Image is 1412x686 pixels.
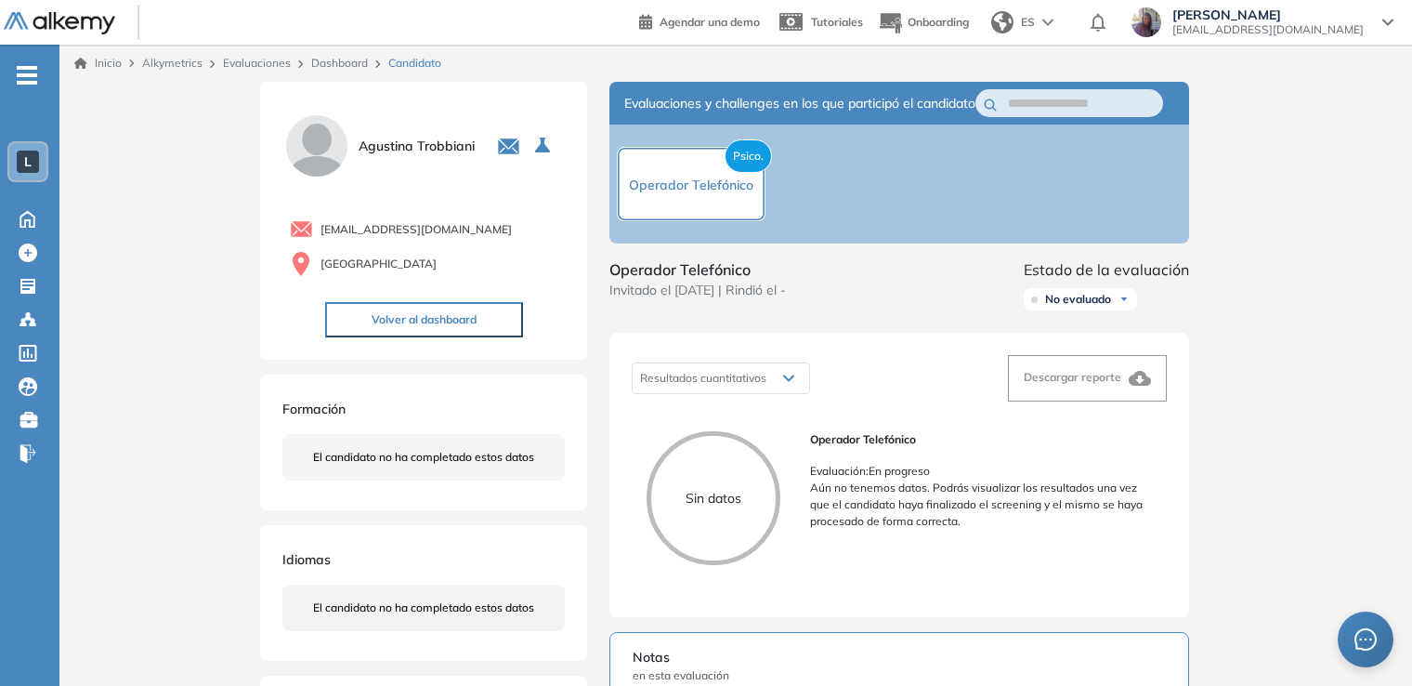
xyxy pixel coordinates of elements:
[640,371,766,385] span: Resultados cuantitativos
[528,129,561,163] button: Seleccione la evaluación activa
[811,15,863,29] span: Tutoriales
[1008,355,1167,402] button: Descargar reporte
[1354,628,1377,651] span: message
[725,139,772,173] span: Psico.
[320,221,512,238] span: [EMAIL_ADDRESS][DOMAIN_NAME]
[633,667,1166,684] span: en esta evaluación
[609,281,786,300] span: Invitado el [DATE] | Rindió el -
[223,56,291,70] a: Evaluaciones
[388,55,441,72] span: Candidato
[639,9,760,32] a: Agendar una demo
[633,648,1166,667] span: Notas
[1021,14,1035,31] span: ES
[359,137,475,156] span: Agustina Trobbiani
[1024,370,1121,384] span: Descargar reporte
[4,12,115,35] img: Logo
[660,15,760,29] span: Agendar una demo
[1045,292,1111,307] span: No evaluado
[1042,19,1053,26] img: arrow
[74,55,122,72] a: Inicio
[609,258,786,281] span: Operador Telefónico
[313,600,534,616] span: El candidato no ha completado estos datos
[810,480,1152,530] p: Aún no tenemos datos. Podrás visualizar los resultados una vez que el candidato haya finalizado e...
[908,15,969,29] span: Onboarding
[810,431,1152,448] span: Operador Telefónico
[17,73,37,77] i: -
[651,489,776,508] p: Sin datos
[991,11,1013,33] img: world
[1118,294,1130,305] img: Ícono de flecha
[878,3,969,43] button: Onboarding
[311,56,368,70] a: Dashboard
[313,449,534,466] span: El candidato no ha completado estos datos
[282,401,346,417] span: Formación
[320,256,437,272] span: [GEOGRAPHIC_DATA]
[325,302,523,337] button: Volver al dashboard
[24,154,32,169] span: L
[1024,258,1189,281] span: Estado de la evaluación
[624,94,975,113] span: Evaluaciones y challenges en los que participó el candidato
[1172,7,1364,22] span: [PERSON_NAME]
[1172,22,1364,37] span: [EMAIL_ADDRESS][DOMAIN_NAME]
[142,56,203,70] span: Alkymetrics
[629,177,753,193] span: Operador Telefónico
[282,551,331,568] span: Idiomas
[282,112,351,180] img: PROFILE_MENU_LOGO_USER
[810,463,1152,480] p: Evaluación : En progreso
